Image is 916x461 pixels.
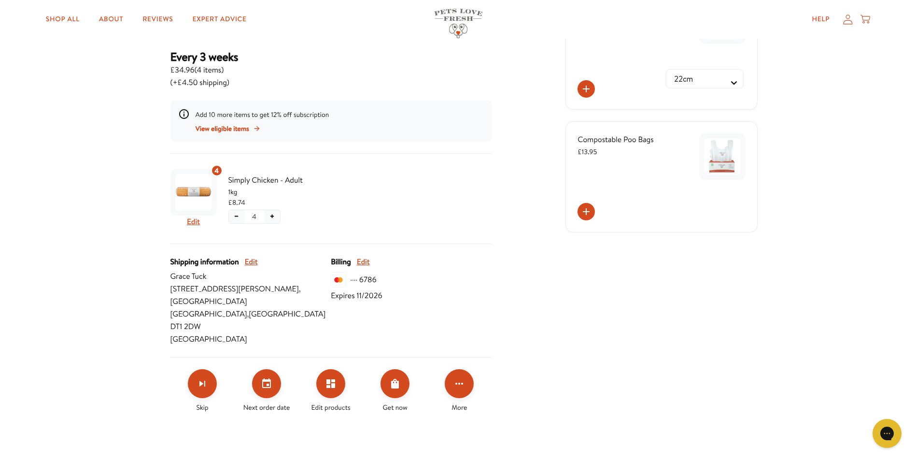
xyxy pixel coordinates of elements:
a: Help [804,10,837,29]
button: Order Now [380,369,409,398]
span: Get now [383,402,408,413]
span: Billing [331,256,351,268]
h3: Every 3 weeks [170,49,239,64]
a: Shop All [38,10,87,29]
span: More [451,402,467,413]
span: [STREET_ADDRESS][PERSON_NAME] , [GEOGRAPHIC_DATA] [170,283,331,308]
a: About [91,10,131,29]
button: Set your next order date [252,369,281,398]
button: Click for more options [445,369,474,398]
span: Compostable Poo Bags [578,134,654,145]
span: [GEOGRAPHIC_DATA] , [GEOGRAPHIC_DATA] DT1 2DW [170,308,331,333]
iframe: Gorgias live chat messenger [868,416,906,451]
span: Simply Chicken - Adult [228,174,324,187]
span: 1kg [228,187,324,197]
button: Decrease quantity [229,210,244,223]
img: Pets Love Fresh [434,9,482,38]
span: View eligible items [196,123,249,134]
span: (+£4.50 shipping) [170,76,239,89]
span: £8.74 [228,197,245,208]
a: Reviews [135,10,181,29]
span: Skip [197,402,209,413]
span: ···· 6786 [350,274,376,286]
button: Skip subscription [188,369,217,398]
span: Add 10 more items to get 12% off subscription [196,110,329,119]
span: £13.95 [578,147,597,157]
img: Simply Chicken - Adult [175,174,212,211]
span: 4 [214,165,219,176]
img: Compostable Poo Bags [704,138,741,175]
span: 4 [252,211,256,222]
span: Edit products [311,402,351,413]
button: Edit [357,256,370,268]
button: Edit [187,216,200,228]
span: Shipping information [170,256,239,268]
span: Grace Tuck [170,270,331,283]
a: Expert Advice [185,10,254,29]
span: [GEOGRAPHIC_DATA] [170,333,331,346]
img: svg%3E [331,272,346,288]
span: £34.96 ( 4 items ) [170,64,239,76]
button: Increase quantity [265,210,280,223]
div: 4 units of item: Simply Chicken - Adult [211,165,223,176]
span: Next order date [243,402,290,413]
button: Edit products [316,369,345,398]
button: Edit [245,256,258,268]
span: Expires 11/2026 [331,289,382,302]
div: Subscription for 4 items with cost £34.96. Renews Every 3 weeks [170,49,492,89]
div: Subscription product: Simply Chicken - Adult [170,165,324,232]
div: Make changes for subscription [170,369,492,413]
